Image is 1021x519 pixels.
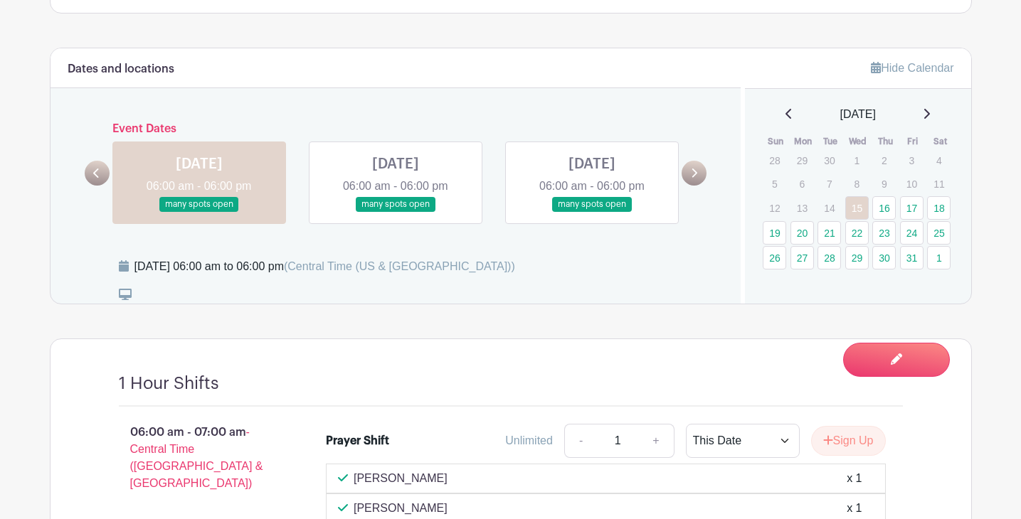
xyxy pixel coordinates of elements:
[818,149,841,171] p: 30
[110,122,682,136] h6: Event Dates
[900,173,924,195] p: 10
[840,106,876,123] span: [DATE]
[871,62,953,74] a: Hide Calendar
[845,196,869,220] a: 15
[845,246,869,269] a: 29
[96,418,304,498] p: 06:00 am - 07:00 am
[927,221,951,245] a: 25
[811,426,886,456] button: Sign Up
[790,197,814,219] p: 13
[763,246,786,269] a: 26
[845,173,869,195] p: 8
[900,196,924,220] a: 17
[926,134,954,149] th: Sat
[818,173,841,195] p: 7
[790,173,814,195] p: 6
[872,221,896,245] a: 23
[326,432,389,449] div: Prayer Shift
[284,260,515,272] span: (Central Time (US & [GEOGRAPHIC_DATA]))
[119,373,219,394] h4: 1 Hour Shifts
[872,196,896,220] a: 16
[790,221,814,245] a: 20
[927,149,951,171] p: 4
[872,134,899,149] th: Thu
[847,470,862,487] div: x 1
[790,149,814,171] p: 29
[68,63,174,76] h6: Dates and locations
[354,500,448,517] p: [PERSON_NAME]
[899,134,927,149] th: Fri
[927,173,951,195] p: 11
[354,470,448,487] p: [PERSON_NAME]
[763,197,786,219] p: 12
[900,149,924,171] p: 3
[927,246,951,269] a: 1
[505,432,553,449] div: Unlimited
[818,221,841,245] a: 21
[818,197,841,219] p: 14
[790,134,818,149] th: Mon
[927,196,951,220] a: 18
[790,246,814,269] a: 27
[845,134,872,149] th: Wed
[564,424,597,458] a: -
[763,173,786,195] p: 5
[763,149,786,171] p: 28
[900,221,924,245] a: 24
[845,221,869,245] a: 22
[847,500,862,517] div: x 1
[900,246,924,269] a: 31
[134,258,515,275] div: [DATE] 06:00 am to 06:00 pm
[817,134,845,149] th: Tue
[872,149,896,171] p: 2
[763,221,786,245] a: 19
[818,246,841,269] a: 28
[872,246,896,269] a: 30
[762,134,790,149] th: Sun
[845,149,869,171] p: 1
[638,424,674,458] a: +
[872,173,896,195] p: 9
